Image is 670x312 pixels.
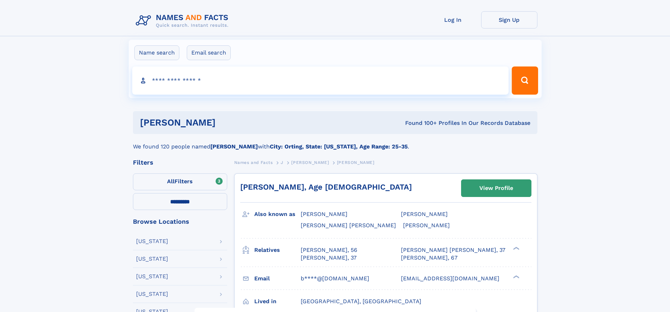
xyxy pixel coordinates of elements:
a: [PERSON_NAME], Age [DEMOGRAPHIC_DATA] [240,183,412,191]
input: search input [132,66,509,95]
div: ❯ [511,246,520,250]
span: [EMAIL_ADDRESS][DOMAIN_NAME] [401,275,499,282]
a: [PERSON_NAME], 37 [301,254,357,262]
a: Names and Facts [234,158,273,167]
a: J [281,158,283,167]
b: City: Orting, State: [US_STATE], Age Range: 25-35 [270,143,408,150]
a: Log In [425,11,481,28]
span: [PERSON_NAME] [403,222,450,229]
div: We found 120 people named with . [133,134,537,151]
div: Browse Locations [133,218,227,225]
div: [US_STATE] [136,256,168,262]
div: View Profile [479,180,513,196]
a: [PERSON_NAME], 56 [301,246,357,254]
span: [PERSON_NAME] [PERSON_NAME] [301,222,396,229]
span: [PERSON_NAME] [301,211,347,217]
span: [PERSON_NAME] [337,160,375,165]
div: [US_STATE] [136,238,168,244]
span: J [281,160,283,165]
h3: Lived in [254,295,301,307]
div: [US_STATE] [136,274,168,279]
h1: [PERSON_NAME] [140,118,311,127]
label: Email search [187,45,231,60]
a: [PERSON_NAME] [291,158,329,167]
span: [PERSON_NAME] [401,211,448,217]
h3: Also known as [254,208,301,220]
button: Search Button [512,66,538,95]
b: [PERSON_NAME] [210,143,258,150]
span: [PERSON_NAME] [291,160,329,165]
div: Filters [133,159,227,166]
span: All [167,178,174,185]
h3: Relatives [254,244,301,256]
label: Name search [134,45,179,60]
a: [PERSON_NAME] [PERSON_NAME], 37 [401,246,505,254]
div: [US_STATE] [136,291,168,297]
h3: Email [254,273,301,285]
a: View Profile [461,180,531,197]
a: [PERSON_NAME], 67 [401,254,458,262]
label: Filters [133,173,227,190]
span: [GEOGRAPHIC_DATA], [GEOGRAPHIC_DATA] [301,298,421,305]
a: Sign Up [481,11,537,28]
div: ❯ [511,274,520,279]
img: Logo Names and Facts [133,11,234,30]
div: Found 100+ Profiles In Our Records Database [310,119,530,127]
